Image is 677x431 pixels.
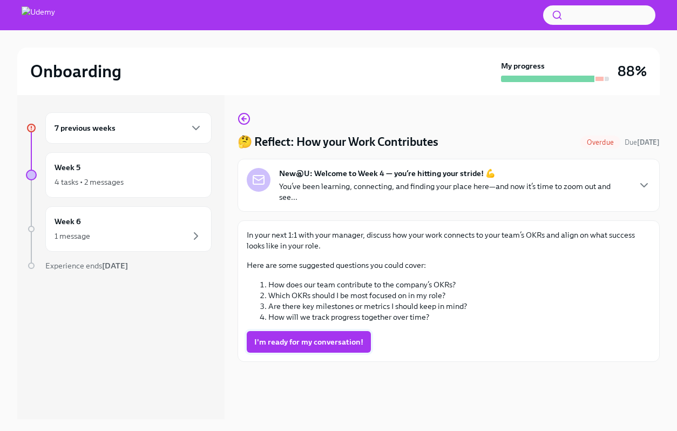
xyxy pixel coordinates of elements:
[637,138,660,146] strong: [DATE]
[22,6,55,24] img: Udemy
[55,177,124,187] div: 4 tasks • 2 messages
[55,215,81,227] h6: Week 6
[618,62,647,81] h3: 88%
[268,279,651,290] li: How does our team contribute to the company’s OKRs?
[102,261,128,271] strong: [DATE]
[26,152,212,198] a: Week 54 tasks • 2 messages
[625,138,660,146] span: Due
[247,260,651,271] p: Here are some suggested questions you could cover:
[268,312,651,322] li: How will we track progress together over time?
[247,230,651,251] p: In your next 1:1 with your manager, discuss how your work connects to your team’s OKRs and align ...
[501,60,545,71] strong: My progress
[55,122,116,134] h6: 7 previous weeks
[279,181,629,203] p: You’ve been learning, connecting, and finding your place here—and now it’s time to zoom out and s...
[268,290,651,301] li: Which OKRs should I be most focused on in my role?
[247,331,371,353] button: I'm ready for my conversation!
[45,261,128,271] span: Experience ends
[254,336,363,347] span: I'm ready for my conversation!
[55,161,80,173] h6: Week 5
[268,301,651,312] li: Are there key milestones or metrics I should keep in mind?
[45,112,212,144] div: 7 previous weeks
[30,60,121,82] h2: Onboarding
[238,134,438,150] h4: 🤔 Reflect: How your Work Contributes
[55,231,90,241] div: 1 message
[625,137,660,147] span: September 20th, 2025 11:00
[279,168,496,179] strong: New@U: Welcome to Week 4 — you’re hitting your stride! 💪
[26,206,212,252] a: Week 61 message
[580,138,620,146] span: Overdue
